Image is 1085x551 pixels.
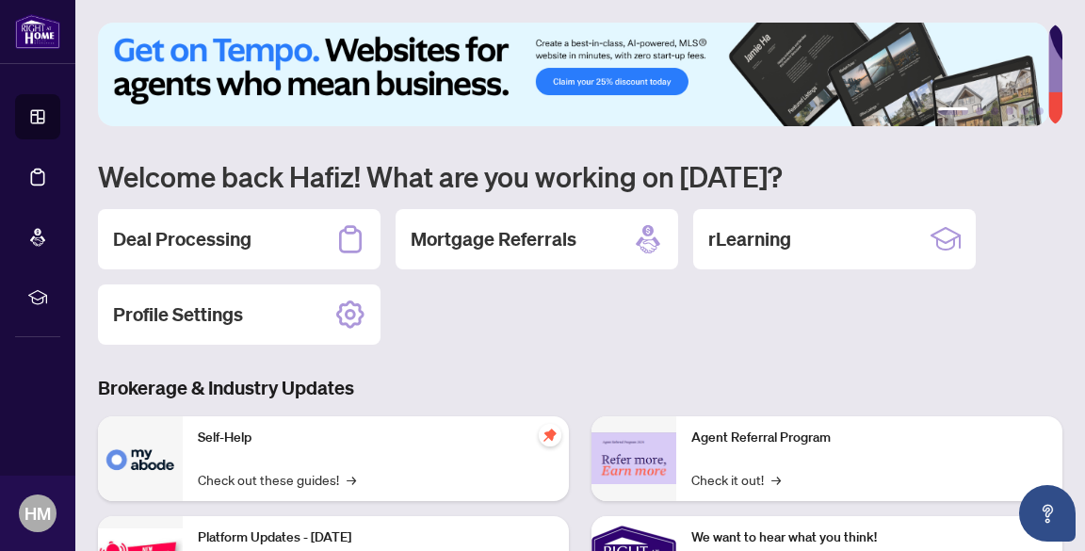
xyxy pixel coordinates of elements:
span: HM [24,500,51,527]
button: 4 [1006,107,1013,115]
p: Agent Referral Program [691,428,1047,448]
h2: rLearning [708,226,791,252]
img: Self-Help [98,416,183,501]
button: 6 [1036,107,1044,115]
span: pushpin [539,424,561,446]
p: Platform Updates - [DATE] [198,527,554,548]
p: Self-Help [198,428,554,448]
a: Check out these guides!→ [198,469,356,490]
button: 3 [991,107,998,115]
img: Slide 0 [98,23,1048,126]
span: → [347,469,356,490]
img: logo [15,14,60,49]
h1: Welcome back Hafiz! What are you working on [DATE]? [98,158,1062,194]
button: Open asap [1019,485,1076,542]
img: Agent Referral Program [591,432,676,484]
h3: Brokerage & Industry Updates [98,375,1062,401]
h2: Profile Settings [113,301,243,328]
button: 5 [1021,107,1028,115]
p: We want to hear what you think! [691,527,1047,548]
button: 2 [976,107,983,115]
h2: Mortgage Referrals [411,226,576,252]
a: Check it out!→ [691,469,781,490]
button: 1 [938,107,968,115]
span: → [771,469,781,490]
h2: Deal Processing [113,226,251,252]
